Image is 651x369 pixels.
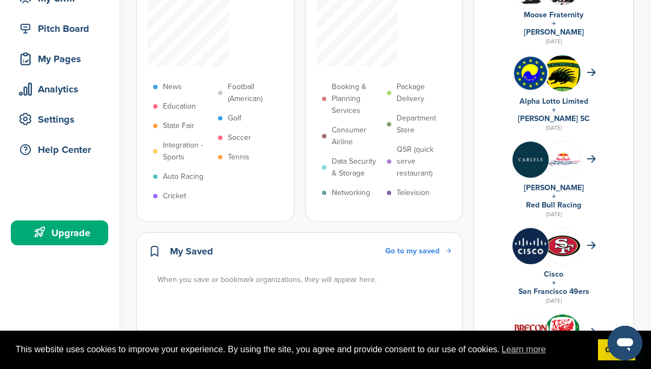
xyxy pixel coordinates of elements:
[485,37,622,46] div: [DATE]
[16,19,108,38] div: Pitch Board
[485,210,622,219] div: [DATE]
[552,192,556,201] a: +
[16,49,108,69] div: My Pages
[485,123,622,133] div: [DATE]
[512,228,549,264] img: Jmyca1yn 400x400
[228,151,249,163] p: Tennis
[552,278,556,287] a: +
[544,235,581,257] img: Data?1415805694
[512,314,549,351] img: Fvoowbej 400x400
[157,274,452,286] div: When you save or bookmark organizations, they will appear here.
[332,187,370,199] p: Networking
[16,140,108,159] div: Help Center
[163,120,194,132] p: State Fair
[544,314,581,356] img: 170px football association of wales logo.svg
[500,341,548,358] a: learn more about cookies
[520,97,588,106] a: Alpha Lotto Limited
[163,139,213,163] p: Integration - Sports
[524,183,584,192] a: [PERSON_NAME]
[544,152,581,166] img: Data?1415811735
[11,137,108,162] a: Help Center
[512,55,549,91] img: Phzb2w6l 400x400
[11,107,108,132] a: Settings
[524,10,583,19] a: Moose Fraternity
[552,105,556,115] a: +
[16,223,108,243] div: Upgrade
[332,81,382,117] p: Booking & Planning Services
[163,190,186,202] p: Cricket
[526,200,581,210] a: Red Bull Racing
[608,326,642,360] iframe: Button to launch messaging window
[397,144,446,179] p: QSR (quick serve restaurant)
[552,19,556,28] a: +
[11,220,108,245] a: Upgrade
[16,341,589,358] span: This website uses cookies to improve your experience. By using the site, you agree and provide co...
[16,110,108,129] div: Settings
[397,187,430,199] p: Television
[163,171,203,183] p: Auto Racing
[163,100,196,112] p: Education
[332,156,382,179] p: Data Security & Storage
[397,81,446,105] p: Package Delivery
[163,81,182,93] p: News
[524,28,584,37] a: [PERSON_NAME]
[512,142,549,178] img: Eowf0nlc 400x400
[385,245,451,257] a: Go to my saved
[385,246,439,256] span: Go to my saved
[228,132,251,144] p: Soccer
[544,270,563,279] a: Cisco
[11,46,108,71] a: My Pages
[16,79,108,99] div: Analytics
[11,16,108,41] a: Pitch Board
[397,112,446,136] p: Department Store
[544,55,581,98] img: Open uri20141112 64162 1p6hhgm?1415811497
[332,124,382,148] p: Consumer Airline
[518,114,590,123] a: [PERSON_NAME] SC
[228,112,241,124] p: Golf
[228,81,278,105] p: Football (American)
[170,244,213,259] h2: My Saved
[485,296,622,306] div: [DATE]
[11,77,108,102] a: Analytics
[598,339,635,361] a: dismiss cookie message
[518,287,589,296] a: San Francisco 49ers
